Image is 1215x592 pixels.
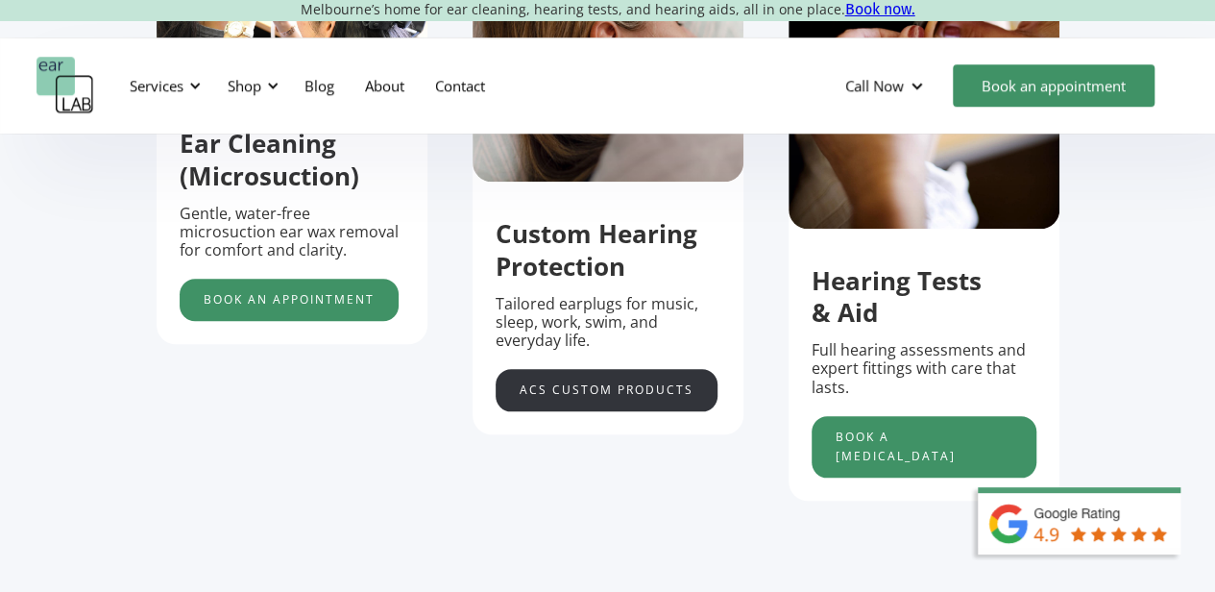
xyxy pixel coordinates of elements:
a: home [36,57,94,114]
strong: Custom Hearing Protection [496,216,697,284]
a: Book a [MEDICAL_DATA] [812,416,1036,478]
strong: Hearing Tests & Aid [812,263,982,331]
p: Full hearing assessments and expert fittings with care that lasts. [812,341,1036,397]
div: Call Now [830,57,943,114]
a: acs custom products [496,369,717,411]
div: Call Now [845,76,904,95]
strong: Ear Cleaning (Microsuction) [180,126,359,193]
a: Book an appointment [953,64,1154,107]
p: Tailored earplugs for music, sleep, work, swim, and everyday life. [496,295,720,351]
a: Book an appointment [180,279,399,321]
div: Shop [228,76,261,95]
div: Services [130,76,183,95]
a: About [350,58,420,113]
a: Blog [289,58,350,113]
div: Shop [216,57,284,114]
p: Gentle, water-free microsuction ear wax removal for comfort and clarity. [180,205,404,260]
a: Contact [420,58,500,113]
div: Services [118,57,207,114]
